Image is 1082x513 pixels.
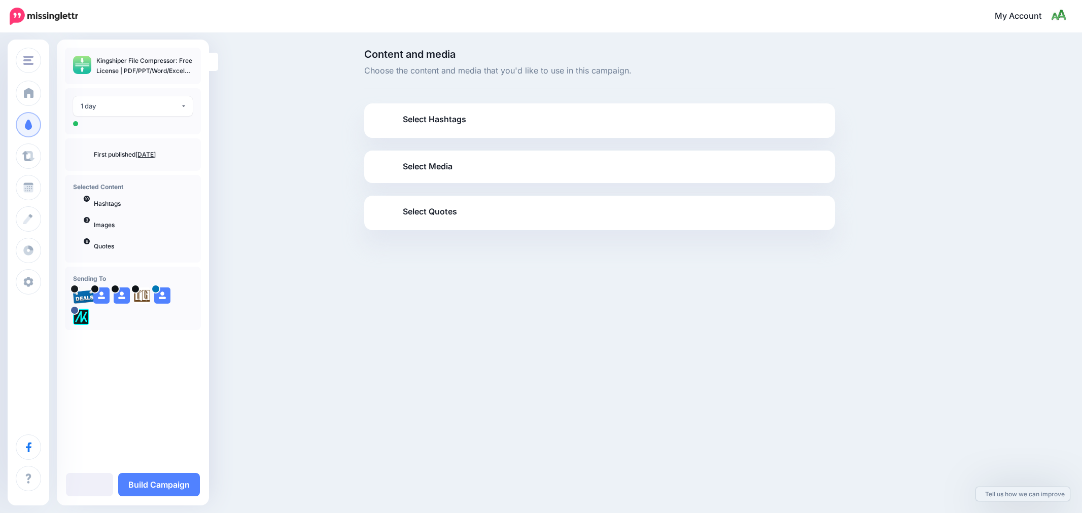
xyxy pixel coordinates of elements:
a: My Account [985,4,1067,29]
span: Choose the content and media that you'd like to use in this campaign. [364,64,835,78]
div: 1 day [81,100,181,112]
span: Select Media [403,160,452,173]
span: Select Hashtags [403,113,466,126]
span: Select Quotes [403,205,457,218]
a: [DATE] [135,151,156,158]
p: Images [94,221,193,230]
img: user_default_image.png [114,287,130,304]
img: 300371053_782866562685722_1733786435366177641_n-bsa128417.png [73,309,89,325]
img: user_default_image.png [154,287,170,304]
a: Tell us how we can improve [976,487,1070,501]
img: 0f25aa56721b3850caa1aa1667c91b1d_thumb.jpg [73,56,91,74]
img: user_default_image.png [93,287,110,304]
img: menu.png [23,56,33,65]
a: Select Media [374,159,825,175]
p: Quotes [94,242,193,251]
span: Content and media [364,49,835,59]
h4: Sending To [73,275,193,282]
h4: Selected Content [73,183,193,191]
p: Kingshiper File Compressor: Free License | PDF/PPT/Word/Excel Reduce Size – for Windows [96,56,193,76]
span: 3 [84,217,90,223]
img: agK0rCH6-27705.jpg [134,287,150,304]
a: Select Hashtags [374,112,825,138]
span: 10 [84,196,90,202]
img: 95cf0fca748e57b5e67bba0a1d8b2b21-27699.png [73,287,95,304]
button: 1 day [73,96,193,116]
a: Select Quotes [374,204,825,230]
p: First published [94,150,193,159]
p: Hashtags [94,199,193,208]
img: Missinglettr [10,8,78,25]
span: 6 [84,238,90,244]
